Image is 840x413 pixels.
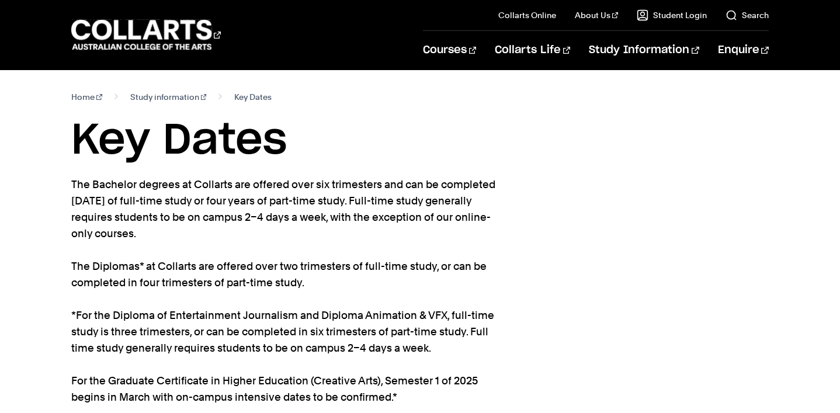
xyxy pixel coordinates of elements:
a: Study information [130,89,207,105]
a: Collarts Life [495,31,570,70]
div: Go to homepage [71,18,221,51]
a: Study Information [589,31,699,70]
a: Home [71,89,102,105]
a: Enquire [718,31,769,70]
h1: Key Dates [71,114,769,167]
a: Collarts Online [498,9,556,21]
a: Student Login [637,9,707,21]
span: Key Dates [234,89,272,105]
p: The Bachelor degrees at Collarts are offered over six trimesters and can be completed [DATE] of f... [71,176,498,405]
a: About Us [575,9,618,21]
a: Search [726,9,769,21]
a: Courses [423,31,476,70]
